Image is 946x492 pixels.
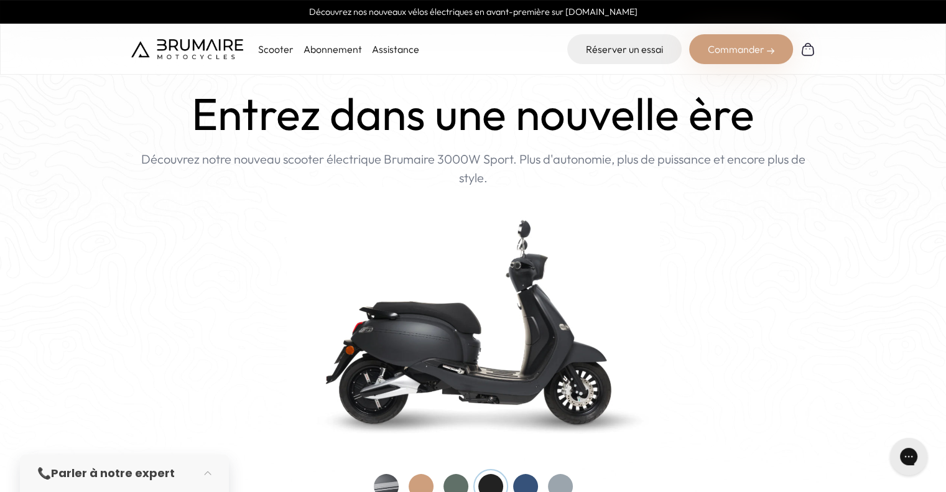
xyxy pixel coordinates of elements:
p: Découvrez notre nouveau scooter électrique Brumaire 3000W Sport. Plus d'autonomie, plus de puissa... [131,150,815,187]
img: right-arrow-2.png [767,47,774,55]
a: Assistance [372,43,419,55]
h1: Entrez dans une nouvelle ère [192,88,754,140]
p: Scooter [258,42,294,57]
img: Brumaire Motocycles [131,39,243,59]
iframe: Gorgias live chat messenger [884,434,934,480]
a: Abonnement [304,43,362,55]
div: Commander [689,34,793,64]
a: Réserver un essai [567,34,682,64]
img: Panier [800,42,815,57]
